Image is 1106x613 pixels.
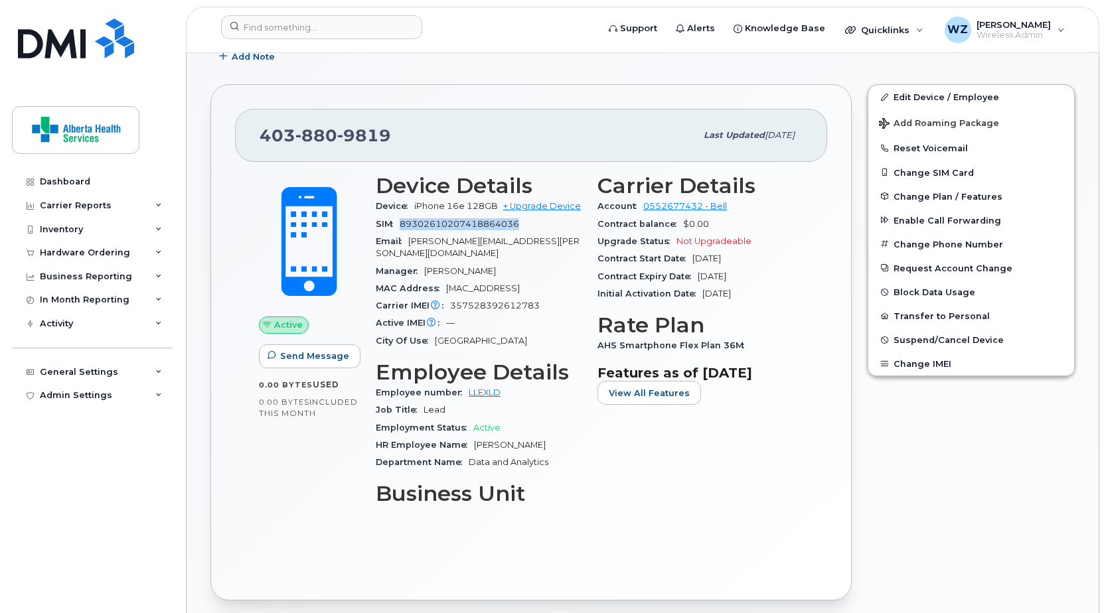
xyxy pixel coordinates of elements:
h3: Features as of [DATE] [597,365,803,381]
span: 89302610207418864036 [400,219,519,229]
button: View All Features [597,381,701,405]
span: Add Roaming Package [879,118,999,131]
button: Suspend/Cancel Device [868,328,1074,352]
span: Account [597,201,643,211]
span: Job Title [376,405,424,415]
button: Enable Call Forwarding [868,208,1074,232]
span: Carrier IMEI [376,301,450,310]
span: [PERSON_NAME] [424,266,496,276]
span: Employment Status [376,423,473,433]
span: — [446,318,455,328]
button: Change IMEI [868,352,1074,375]
span: Suspend/Cancel Device [894,335,1004,345]
span: Initial Activation Date [597,289,702,299]
span: MAC Address [376,283,446,293]
span: 880 [295,125,337,145]
button: Add Roaming Package [868,109,1074,136]
span: [DATE] [702,289,731,299]
span: 0.00 Bytes [259,397,309,407]
h3: Rate Plan [597,313,803,337]
span: 0.00 Bytes [259,380,313,389]
a: LLEXLD [469,387,501,397]
span: Email [376,236,408,246]
button: Transfer to Personal [868,304,1074,328]
span: Contract Expiry Date [597,271,698,281]
button: Change Phone Number [868,232,1074,256]
span: Upgrade Status [597,236,676,246]
span: [DATE] [765,130,795,140]
span: [PERSON_NAME][EMAIL_ADDRESS][PERSON_NAME][DOMAIN_NAME] [376,236,580,258]
button: Send Message [259,344,360,368]
span: Data and Analytics [469,457,548,467]
button: Change Plan / Features [868,184,1074,208]
span: Support [620,22,657,35]
span: Not Upgradeable [676,236,751,246]
span: [DATE] [692,253,721,263]
span: Lead [424,405,445,415]
span: Employee number [376,387,469,397]
a: 0552677432 - Bell [643,201,727,211]
a: Edit Device / Employee [868,85,1074,109]
span: [MAC_ADDRESS] [446,283,520,293]
span: 9819 [337,125,391,145]
a: Alerts [667,15,724,42]
span: Knowledge Base [745,22,825,35]
span: Department Name [376,457,469,467]
span: Quicklinks [861,25,909,35]
h3: Device Details [376,174,582,198]
button: Block Data Usage [868,280,1074,304]
button: Add Note [210,44,286,68]
span: AHS Smartphone Flex Plan 36M [597,340,751,350]
span: iPhone 16e 128GB [414,201,498,211]
span: [PERSON_NAME] [474,440,546,450]
span: Manager [376,266,424,276]
span: City Of Use [376,336,435,346]
span: Contract Start Date [597,253,692,263]
span: Send Message [280,350,349,362]
button: Change SIM Card [868,161,1074,184]
span: Active IMEI [376,318,446,328]
h3: Employee Details [376,360,582,384]
span: Contract balance [597,219,683,229]
a: Support [599,15,667,42]
h3: Business Unit [376,482,582,506]
button: Request Account Change [868,256,1074,280]
h3: Carrier Details [597,174,803,198]
a: Knowledge Base [724,15,834,42]
span: used [313,379,339,389]
span: 403 [260,125,391,145]
span: [GEOGRAPHIC_DATA] [435,336,527,346]
span: View All Features [609,387,690,399]
input: Find something... [221,15,422,39]
span: WZ [947,22,968,38]
span: $0.00 [683,219,709,229]
span: Enable Call Forwarding [894,215,1001,225]
span: Device [376,201,414,211]
button: Reset Voicemail [868,136,1074,160]
div: Wei Zhou [935,17,1074,43]
span: Add Note [232,50,275,63]
span: 357528392612783 [450,301,540,310]
span: Wireless Admin [977,30,1051,40]
span: SIM [376,219,400,229]
span: [DATE] [698,271,726,281]
span: Active [274,318,303,331]
span: Change Plan / Features [894,191,1002,201]
span: Active [473,423,501,433]
span: HR Employee Name [376,440,474,450]
span: [PERSON_NAME] [977,19,1051,30]
div: Quicklinks [836,17,933,43]
span: Last updated [704,130,765,140]
span: Alerts [687,22,715,35]
a: + Upgrade Device [503,201,581,211]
